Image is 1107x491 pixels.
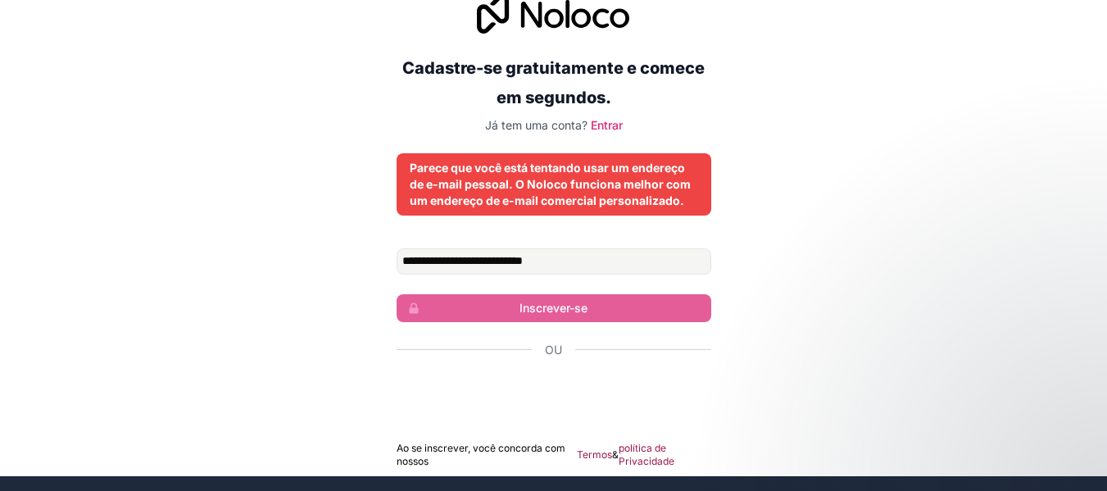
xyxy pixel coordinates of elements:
font: política de Privacidade [619,442,674,467]
font: Ao se inscrever, você concorda com nossos [397,442,565,467]
button: Inscrever-se [397,294,711,322]
iframe: Mensagem de notificação do intercomunicador [779,368,1107,483]
input: Endereço de email [397,248,711,275]
a: política de Privacidade [619,442,711,468]
a: Entrar [591,118,623,132]
font: Inscrever-se [519,301,588,315]
iframe: Botão "Fazer login com o Google" [388,376,719,412]
font: & [612,448,619,461]
font: Ou [545,343,562,357]
font: Já tem uma conta? [485,118,588,132]
font: Cadastre-se gratuitamente e comece em segundos. [402,58,705,107]
a: Termos [577,448,612,461]
font: Parece que você está tentando usar um endereço de e-mail pessoal. O Noloco funciona melhor com um... [410,161,691,207]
